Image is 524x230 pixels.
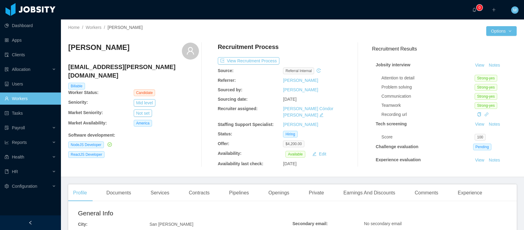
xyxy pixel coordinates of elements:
[283,78,318,83] a: [PERSON_NAME]
[218,97,248,102] b: Sourcing date:
[376,62,410,67] strong: Jobsity interview
[134,99,155,106] button: Mid level
[5,107,56,119] a: icon: profileTasks
[224,184,254,201] div: Pipelines
[477,112,481,117] i: icon: copy
[218,131,232,136] b: Status:
[487,62,503,69] button: Notes
[310,150,329,158] button: icon: editEdit
[475,93,497,100] span: Strong-yes
[12,169,18,174] span: HR
[106,142,112,147] a: icon: check-circle
[319,113,324,117] i: icon: edit
[5,19,56,32] a: icon: pie-chartDashboard
[381,75,475,81] div: Attention to detail
[317,68,321,73] i: icon: history
[150,222,193,227] span: San [PERSON_NAME]
[218,106,258,111] b: Recruiter assigned:
[68,100,88,105] b: Seniority:
[376,157,421,162] strong: Experience evaluation
[484,112,489,117] a: icon: link
[283,161,296,166] span: [DATE]
[376,144,418,149] strong: Challenge evaluation
[473,144,491,150] span: Pending
[68,151,104,158] span: ReactJS Developer
[134,120,152,127] span: America
[68,83,85,89] span: Billable
[381,84,475,90] div: Problem solving
[283,122,318,127] a: [PERSON_NAME]
[264,184,294,201] div: Openings
[68,110,103,115] b: Market Seniority:
[78,208,292,218] h2: General Info
[218,122,274,127] b: Staffing Support Specialist:
[5,92,56,105] a: icon: userWorkers
[5,126,9,130] i: icon: file-protect
[476,5,483,11] sup: 0
[5,169,9,174] i: icon: book
[218,43,279,51] h4: Recruitment Process
[218,151,242,156] b: Availability:
[492,8,496,12] i: icon: plus
[218,141,229,146] b: Offer:
[68,25,80,30] a: Home
[5,140,9,145] i: icon: line-chart
[472,8,476,12] i: icon: bell
[68,43,129,52] h3: [PERSON_NAME]
[12,125,25,130] span: Payroll
[134,110,152,117] button: Not set
[283,97,296,102] span: [DATE]
[218,87,243,92] b: Sourced by:
[283,68,314,74] span: Referral internal
[283,106,333,117] a: [PERSON_NAME] Cóndor [PERSON_NAME]
[475,102,497,109] span: Strong-yes
[5,49,56,61] a: icon: auditClients
[338,184,400,201] div: Earnings And Discounts
[104,25,105,30] span: /
[372,45,517,53] h3: Recruitment Results
[12,140,27,145] span: Reports
[475,134,486,141] span: 100
[5,67,9,71] i: icon: solution
[283,131,297,138] span: Hiring
[292,221,328,226] b: Secondary email:
[146,184,174,201] div: Services
[108,25,143,30] span: [PERSON_NAME]
[410,184,443,201] div: Comments
[283,141,304,147] span: $4,200.00
[68,120,107,125] b: Market Availability:
[5,184,9,188] i: icon: setting
[78,222,87,227] b: City:
[487,121,503,128] button: Notes
[487,157,503,164] button: Notes
[86,25,101,30] a: Workers
[5,34,56,46] a: icon: appstoreApps
[82,25,83,30] span: /
[68,63,199,80] h4: [EMAIL_ADDRESS][PERSON_NAME][DOMAIN_NAME]
[218,58,279,63] a: icon: exportView Recruitment Process
[364,221,402,226] span: No secondary email
[184,184,214,201] div: Contracts
[218,68,234,73] b: Source:
[218,78,236,83] b: Referrer:
[473,63,487,68] a: View
[477,111,481,118] div: Copy
[12,67,30,72] span: Allocation
[304,184,329,201] div: Private
[5,78,56,90] a: icon: robotUsers
[473,158,487,162] a: View
[381,102,475,109] div: Teamwork
[68,184,92,201] div: Profile
[68,90,98,95] b: Worker Status:
[381,111,475,118] div: Recording url
[218,161,264,166] b: Availability last check:
[101,184,136,201] div: Documents
[283,87,318,92] a: [PERSON_NAME]
[475,75,497,82] span: Strong-yes
[134,89,155,96] span: Candidate
[453,184,487,201] div: Experience
[218,57,279,64] button: icon: exportView Recruitment Process
[12,155,24,159] span: Health
[68,141,104,148] span: NodeJS Developer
